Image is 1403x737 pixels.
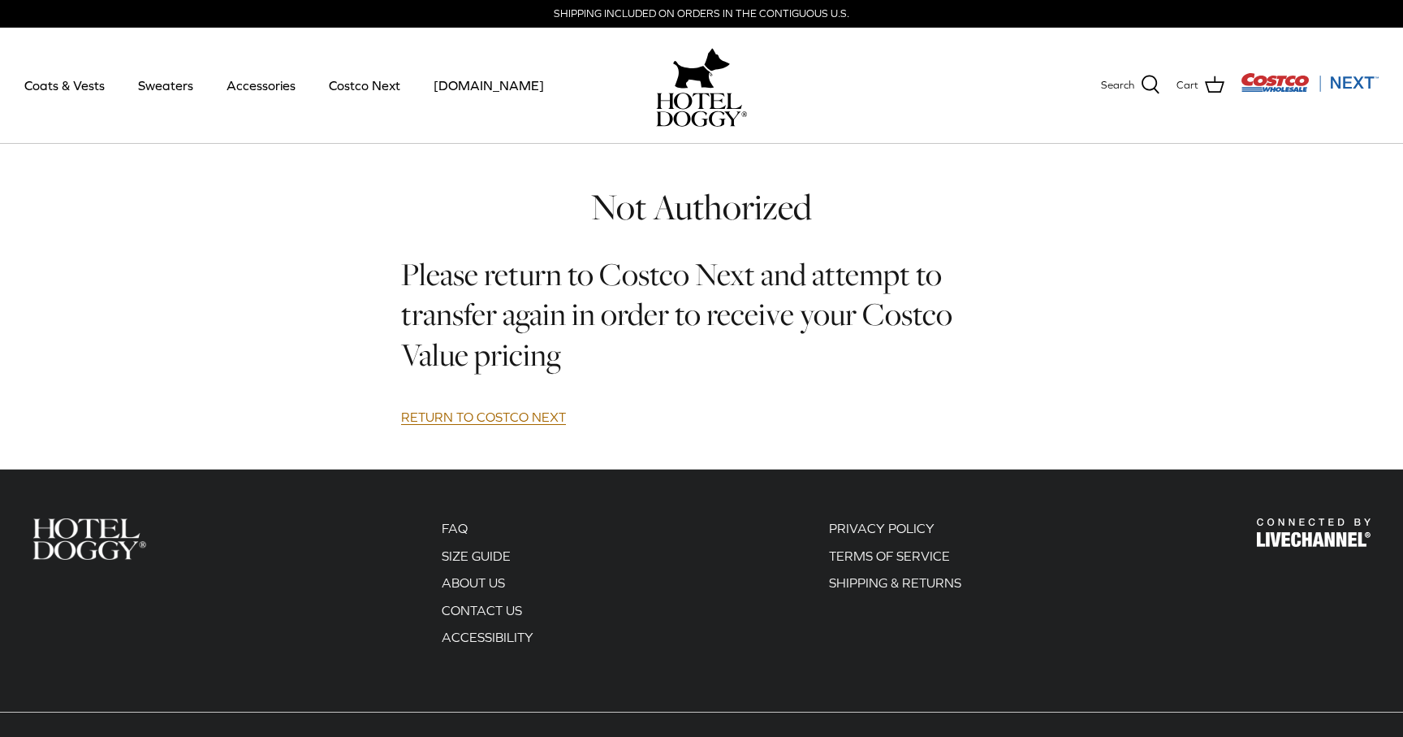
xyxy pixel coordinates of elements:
[1257,518,1371,547] img: Hotel Doggy Costco Next
[10,58,119,113] a: Coats & Vests
[1241,83,1379,95] a: Visit Costco Next
[1176,77,1198,94] span: Cart
[32,518,146,560] img: Hotel Doggy Costco Next
[401,184,1002,230] h1: Not Authorized
[401,254,1002,375] h2: Please return to Costco Next and attempt to transfer again in order to receive your Costco Value ...
[829,521,935,535] a: PRIVACY POLICY
[829,548,950,563] a: TERMS OF SERVICE
[419,58,559,113] a: [DOMAIN_NAME]
[656,44,747,127] a: hoteldoggy.com hoteldoggycom
[442,603,522,618] a: CONTACT US
[1241,72,1379,93] img: Costco Next
[829,575,961,590] a: SHIPPING & RETURNS
[314,58,415,113] a: Costco Next
[1176,75,1224,96] a: Cart
[673,44,730,93] img: hoteldoggy.com
[442,548,511,563] a: SIZE GUIDE
[123,58,208,113] a: Sweaters
[401,410,566,425] a: RETURN TO COSTCO NEXT
[442,575,505,590] a: ABOUT US
[1101,77,1134,94] span: Search
[425,518,550,655] div: Secondary navigation
[442,630,533,644] a: ACCESSIBILITY
[1101,75,1160,96] a: Search
[212,58,310,113] a: Accessories
[656,93,747,127] img: hoteldoggycom
[442,521,468,535] a: FAQ
[813,518,978,655] div: Secondary navigation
